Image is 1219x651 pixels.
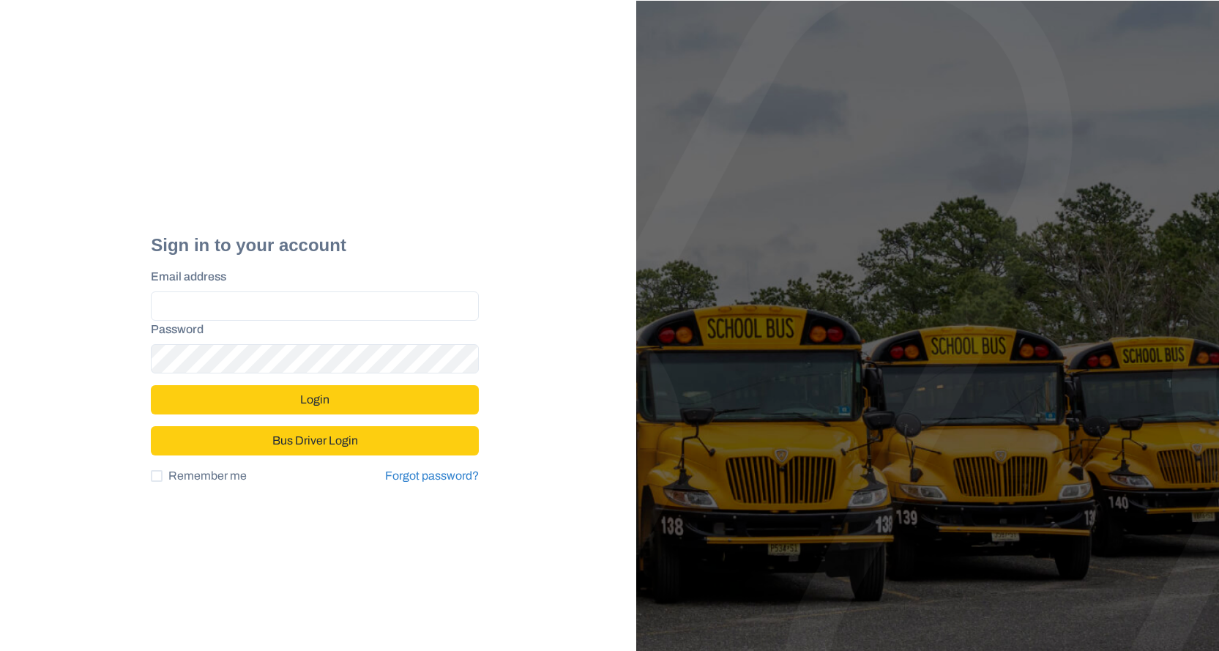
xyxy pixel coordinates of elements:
[151,385,479,414] button: Login
[151,235,479,256] h2: Sign in to your account
[385,467,479,485] a: Forgot password?
[151,321,470,338] label: Password
[385,469,479,482] a: Forgot password?
[168,467,247,485] span: Remember me
[151,426,479,455] button: Bus Driver Login
[151,268,470,286] label: Email address
[151,428,479,440] a: Bus Driver Login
